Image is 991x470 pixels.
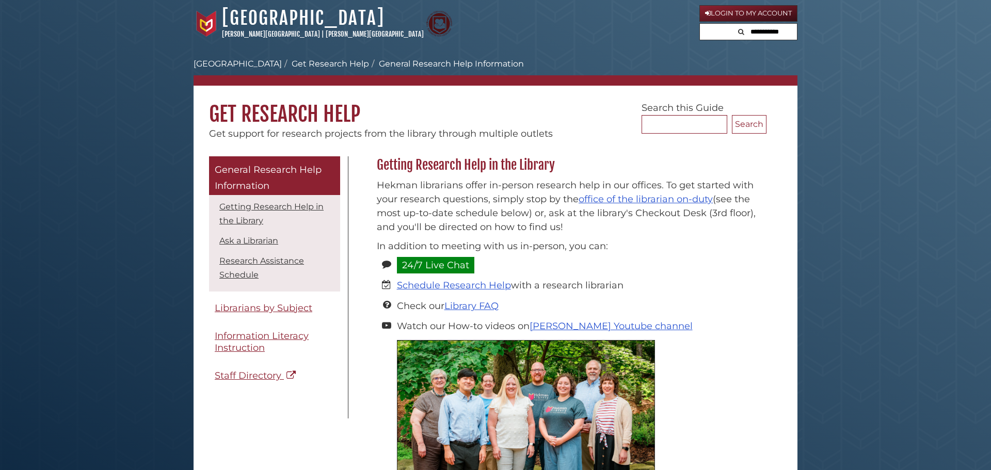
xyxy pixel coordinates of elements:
li: General Research Help Information [369,58,524,70]
a: General Research Help Information [209,156,340,195]
li: with a research librarian [397,279,761,293]
span: General Research Help Information [215,164,322,192]
button: Search [735,24,747,38]
a: Ask a Librarian [219,236,278,246]
h1: Get Research Help [194,86,797,127]
img: Calvin University [194,11,219,37]
img: Calvin Theological Seminary [426,11,452,37]
li: Check our [397,299,761,313]
a: [GEOGRAPHIC_DATA] [194,59,282,69]
nav: breadcrumb [194,58,797,86]
a: [PERSON_NAME] Youtube channel [530,320,693,332]
a: 24/7 Live Chat [397,257,474,273]
button: Search [732,115,766,134]
a: Library FAQ [444,300,499,312]
a: Schedule Research Help [397,280,511,291]
a: office of the librarian on-duty [579,193,713,205]
a: Librarians by Subject [209,297,340,320]
a: Getting Research Help in the Library [219,202,324,225]
a: Information Literacy Instruction [209,325,340,359]
i: Search [738,28,744,35]
div: Guide Pages [209,156,340,393]
a: Get Research Help [292,59,369,69]
a: [PERSON_NAME][GEOGRAPHIC_DATA] [326,30,424,38]
span: Information Literacy Instruction [215,330,309,353]
span: | [322,30,324,38]
p: Hekman librarians offer in-person research help in our offices. To get started with your research... [377,179,761,234]
a: Login to My Account [699,5,797,22]
a: [GEOGRAPHIC_DATA] [222,7,385,29]
li: Watch our How-to videos on [397,319,761,333]
a: Research Assistance Schedule [219,256,304,280]
a: [PERSON_NAME][GEOGRAPHIC_DATA] [222,30,320,38]
span: Staff Directory [215,370,281,381]
a: Staff Directory [209,364,340,387]
p: In addition to meeting with us in-person, you can: [377,239,761,253]
span: Get support for research projects from the library through multiple outlets [209,128,553,139]
h2: Getting Research Help in the Library [372,157,766,173]
span: Librarians by Subject [215,302,312,314]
